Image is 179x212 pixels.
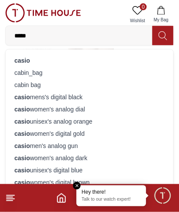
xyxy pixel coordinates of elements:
a: 0Wishlist [127,3,149,26]
strong: casio [14,131,30,138]
div: cabin bag [11,79,168,91]
button: My Bag [149,3,174,26]
div: women's analog dial [11,104,168,116]
strong: casio [14,167,30,174]
div: mens's digital black [11,91,168,104]
div: cabin_bag [11,67,168,79]
img: ... [5,3,81,23]
div: women's digital gold [11,128,168,140]
strong: casio [14,94,30,101]
div: unisex's digital blue [11,165,168,177]
strong: casio [14,57,30,64]
strong: casio [14,179,30,186]
div: women's digital brown [11,177,168,189]
strong: casio [14,155,30,162]
div: Chat Widget [153,186,172,205]
div: unisex's analog orange [11,116,168,128]
span: My Bag [150,17,172,23]
strong: casio [14,106,30,113]
em: Close tooltip [73,182,81,190]
div: women's analog dark [11,152,168,165]
span: Wishlist [127,17,149,24]
p: Talk to our watch expert! [82,197,141,203]
span: 0 [140,3,147,10]
strong: casio [14,118,30,125]
div: Hey there! [82,189,141,196]
a: Home [56,193,67,203]
div: men's analog gun [11,140,168,152]
strong: casio [14,143,30,150]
